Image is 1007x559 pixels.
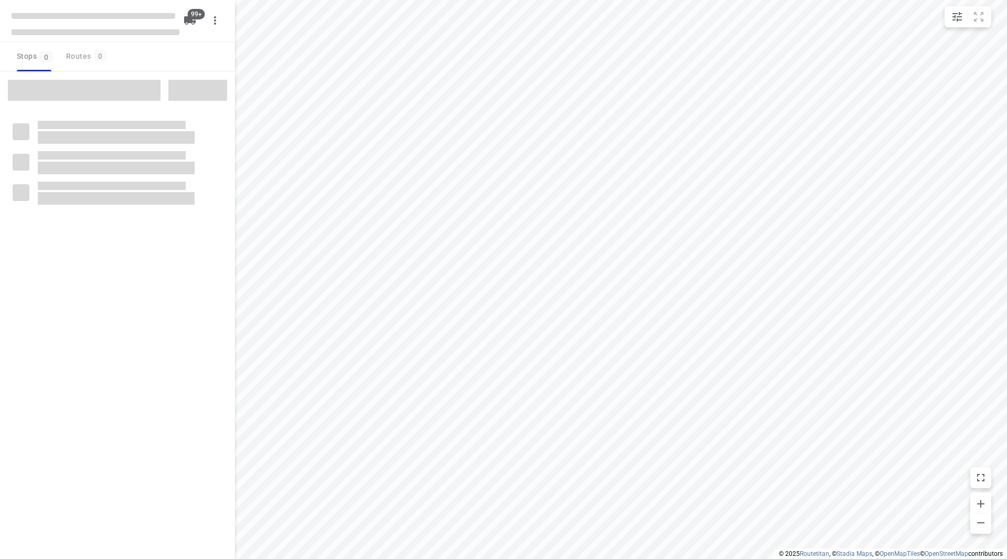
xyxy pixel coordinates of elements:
a: Routetitan [800,550,829,557]
li: © 2025 , © , © © contributors [779,550,1003,557]
a: OpenStreetMap [925,550,968,557]
div: small contained button group [945,6,991,27]
a: Stadia Maps [837,550,872,557]
a: OpenMapTiles [880,550,920,557]
button: Map settings [947,6,968,27]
